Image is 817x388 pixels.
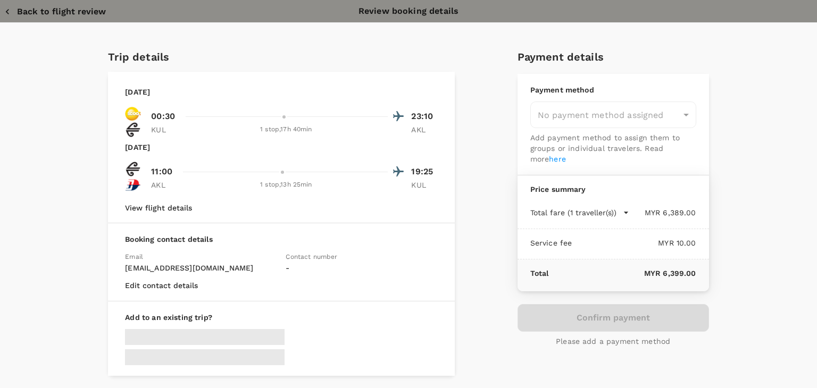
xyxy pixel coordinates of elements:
p: KUL [411,180,438,190]
p: [DATE] [125,87,150,97]
button: Total fare (1 traveller(s)) [530,207,629,218]
p: [EMAIL_ADDRESS][DOMAIN_NAME] [125,263,277,273]
p: Booking contact details [125,234,438,244]
span: Contact number [286,253,337,260]
p: Please add a payment method [556,336,670,347]
p: Add payment method to assign them to groups or individual travelers. Read more [530,132,696,164]
p: KUL [151,124,178,135]
p: Price summary [530,184,696,195]
img: MH [125,177,141,193]
p: Add to an existing trip? [125,312,438,323]
p: 11:00 [151,165,172,178]
p: Total fare (1 traveller(s)) [530,207,616,218]
img: NZ [125,161,141,177]
p: 00:30 [151,110,175,123]
a: here [549,155,566,163]
button: Edit contact details [125,281,198,290]
div: No payment method assigned [530,102,696,128]
h6: Trip details [108,48,169,65]
p: MYR 6,399.00 [548,268,696,279]
button: View flight details [125,204,192,212]
div: 1 stop , 13h 25min [184,180,388,190]
img: TR [125,106,141,122]
h6: Payment details [518,48,709,65]
p: Total [530,268,549,279]
p: 19:25 [411,165,438,178]
p: MYR 6,389.00 [629,207,696,218]
button: Back to flight review [4,6,106,17]
p: - [286,263,438,273]
p: AKL [411,124,438,135]
div: 1 stop , 17h 40min [184,124,388,135]
p: AKL [151,180,178,190]
span: Email [125,253,143,260]
p: MYR 10.00 [572,238,696,248]
p: Service fee [530,238,572,248]
p: Review booking details [359,5,458,18]
p: 23:10 [411,110,438,123]
img: NZ [125,122,141,138]
p: Payment method [530,85,696,95]
p: [DATE] [125,142,150,153]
